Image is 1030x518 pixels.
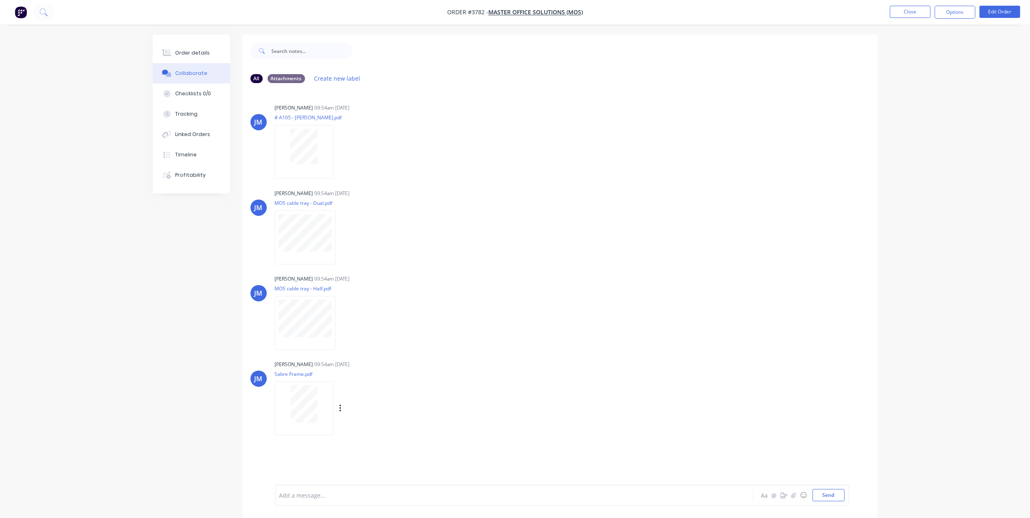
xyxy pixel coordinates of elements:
[315,275,350,283] div: 09:54am [DATE]
[315,190,350,197] div: 09:54am [DATE]
[275,361,313,368] div: [PERSON_NAME]
[275,275,313,283] div: [PERSON_NAME]
[799,490,808,500] button: ☺
[153,83,230,104] button: Checklists 0/0
[255,374,263,384] div: JM
[15,6,27,18] img: Factory
[935,6,975,19] button: Options
[310,73,365,84] button: Create new label
[272,43,352,59] input: Search notes...
[153,124,230,145] button: Linked Orders
[447,9,488,16] span: Order #3782 -
[153,43,230,63] button: Order details
[275,190,313,197] div: [PERSON_NAME]
[255,288,263,298] div: JM
[153,165,230,185] button: Profitability
[175,110,198,118] div: Tracking
[175,151,197,158] div: Timeline
[275,104,313,112] div: [PERSON_NAME]
[175,171,206,179] div: Profitability
[175,70,207,77] div: Collaborate
[315,361,350,368] div: 09:54am [DATE]
[890,6,931,18] button: Close
[275,371,424,378] p: Sabre Frame.pdf
[153,63,230,83] button: Collaborate
[315,104,350,112] div: 09:54am [DATE]
[769,490,779,500] button: @
[255,117,263,127] div: JM
[813,489,845,501] button: Send
[268,74,305,83] div: Attachments
[275,285,344,292] p: MOS cable tray - Half.pdf
[175,131,210,138] div: Linked Orders
[153,104,230,124] button: Tracking
[979,6,1020,18] button: Edit Order
[255,203,263,213] div: JM
[275,200,344,206] p: MOS cable tray - Dual.pdf
[153,145,230,165] button: Timeline
[175,49,210,57] div: Order details
[175,90,211,97] div: Checklists 0/0
[250,74,263,83] div: All
[760,490,769,500] button: Aa
[275,114,342,121] p: # A105 - [PERSON_NAME].pdf
[488,9,583,16] a: Master Office Solutions (MOS)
